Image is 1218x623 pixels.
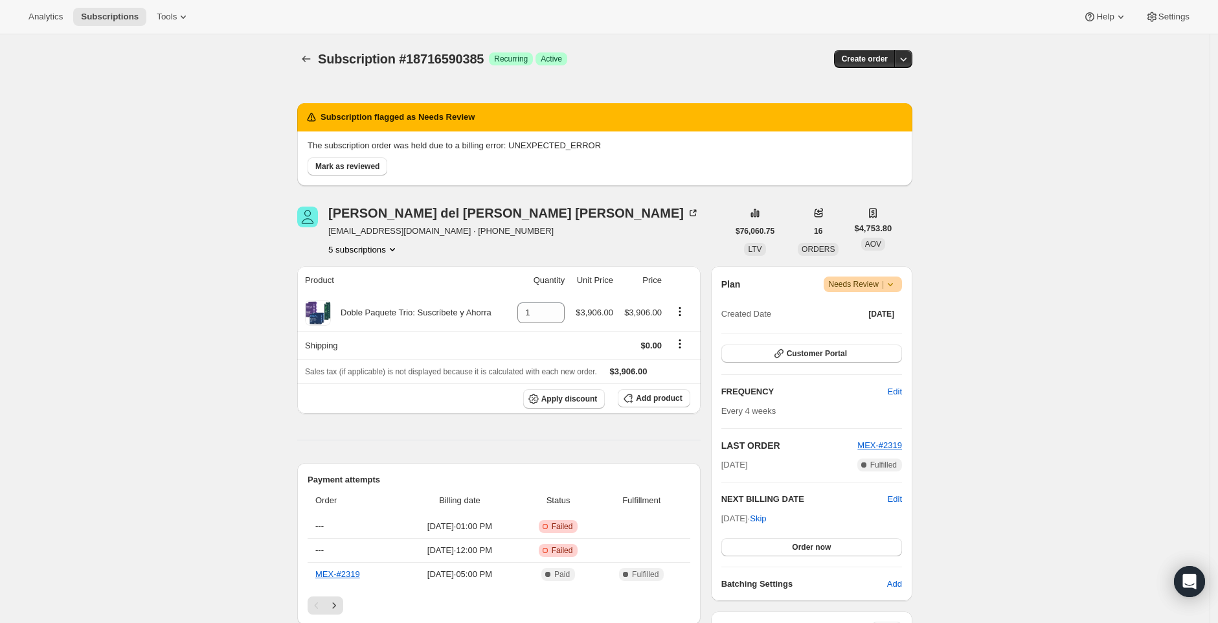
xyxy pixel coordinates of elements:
span: Active [541,54,562,64]
button: Mark as reviewed [308,157,387,176]
span: Create order [842,54,888,64]
span: LTV [748,245,761,254]
button: Customer Portal [721,345,902,363]
span: Recurring [494,54,528,64]
span: 16 [814,226,822,236]
button: Edit [888,493,902,506]
span: Status [523,494,593,507]
span: Failed [552,521,573,532]
span: Edit [888,385,902,398]
span: Every 4 weeks [721,406,776,416]
div: Doble Paquete Trio: Suscríbete y Ahorra [331,306,491,319]
span: $4,753.80 [854,222,892,235]
span: Needs Review [829,278,897,291]
span: $3,906.00 [610,367,648,376]
button: Shipping actions [670,337,690,351]
h2: Subscription flagged as Needs Review [321,111,475,124]
p: The subscription order was held due to a billing error: UNEXPECTED_ERROR [308,139,902,152]
span: [DATE] · 01:00 PM [404,520,516,533]
h6: Batching Settings [721,578,887,591]
span: Sales tax (if applicable) is not displayed because it is calculated with each new order. [305,367,597,376]
th: Shipping [297,331,510,359]
span: [DATE] [868,309,894,319]
span: Subscription #18716590385 [318,52,484,66]
span: María del Rocio Ruiz Theurel [297,207,318,227]
button: Add [879,574,910,595]
span: [DATE] [721,459,748,471]
button: Next [325,596,343,615]
nav: Pagination [308,596,690,615]
span: Failed [552,545,573,556]
span: Billing date [404,494,516,507]
div: [PERSON_NAME] del [PERSON_NAME] [PERSON_NAME] [328,207,699,220]
span: Settings [1158,12,1190,22]
th: Product [297,266,510,295]
span: $3,906.00 [624,308,662,317]
button: Apply discount [523,389,605,409]
span: [DATE] · [721,514,767,523]
span: Fulfilled [870,460,897,470]
button: Subscriptions [297,50,315,68]
span: $3,906.00 [576,308,613,317]
span: Apply discount [541,394,598,404]
span: Fulfillment [601,494,682,507]
span: [DATE] · 05:00 PM [404,568,516,581]
img: product img [305,300,331,326]
button: Add product [618,389,690,407]
span: AOV [865,240,881,249]
button: 16 [806,222,830,240]
a: MEX-#2319 [315,569,360,579]
span: Fulfilled [632,569,659,580]
a: MEX-#2319 [857,440,902,450]
button: Analytics [21,8,71,26]
span: Created Date [721,308,771,321]
span: $0.00 [640,341,662,350]
span: Mark as reviewed [315,161,379,172]
button: Order now [721,538,902,556]
span: $76,060.75 [736,226,774,236]
span: Add [887,578,902,591]
span: Paid [554,569,570,580]
h2: FREQUENCY [721,385,888,398]
th: Quantity [510,266,569,295]
th: Order [308,486,400,515]
button: Skip [742,508,774,529]
span: Tools [157,12,177,22]
button: Help [1076,8,1134,26]
span: ORDERS [802,245,835,254]
span: --- [315,521,324,531]
span: [DATE] · 12:00 PM [404,544,516,557]
h2: NEXT BILLING DATE [721,493,888,506]
button: MEX-#2319 [857,439,902,452]
button: [DATE] [861,305,902,323]
h2: LAST ORDER [721,439,858,452]
span: Skip [750,512,766,525]
h2: Payment attempts [308,473,690,486]
div: Open Intercom Messenger [1174,566,1205,597]
button: $76,060.75 [728,222,782,240]
h2: Plan [721,278,741,291]
button: Create order [834,50,896,68]
span: Order now [792,542,831,552]
button: Product actions [328,243,399,256]
span: Customer Portal [787,348,847,359]
th: Unit Price [569,266,617,295]
span: Help [1096,12,1114,22]
button: Settings [1138,8,1197,26]
th: Price [617,266,666,295]
button: Edit [880,381,910,402]
span: --- [315,545,324,555]
span: | [882,279,884,289]
span: Add product [636,393,682,403]
button: Subscriptions [73,8,146,26]
button: Tools [149,8,197,26]
button: Product actions [670,304,690,319]
span: Analytics [28,12,63,22]
span: [EMAIL_ADDRESS][DOMAIN_NAME] · [PHONE_NUMBER] [328,225,699,238]
span: Subscriptions [81,12,139,22]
